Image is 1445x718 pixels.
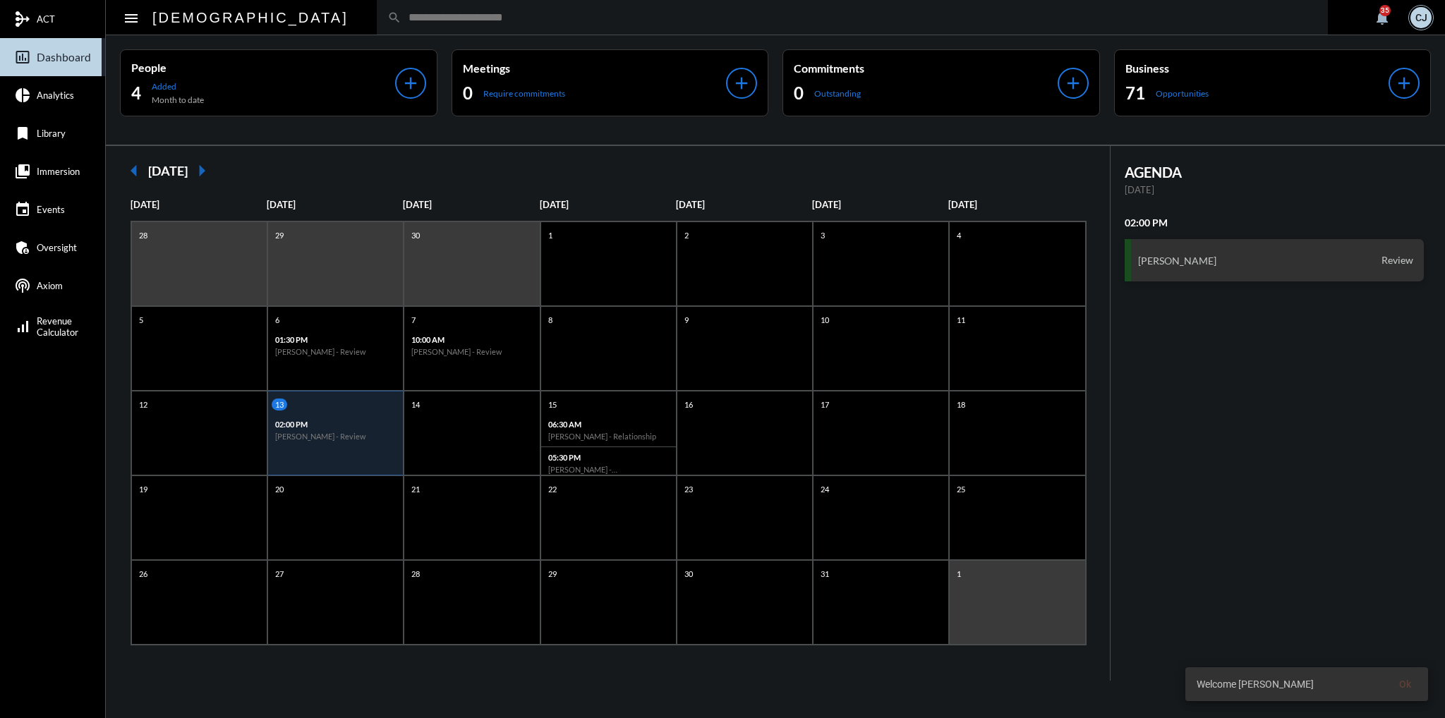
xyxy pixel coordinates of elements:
[275,335,396,344] p: 01:30 PM
[131,82,141,104] h2: 4
[135,314,147,326] p: 5
[152,95,204,105] p: Month to date
[37,51,91,63] span: Dashboard
[1379,5,1391,16] div: 35
[1388,671,1422,697] button: Ok
[953,398,969,410] p: 18
[812,199,948,210] p: [DATE]
[387,11,401,25] mat-icon: search
[275,347,396,356] h6: [PERSON_NAME] - Review
[794,61,1058,75] p: Commitments
[1378,254,1417,267] span: Review
[14,318,31,335] mat-icon: signal_cellular_alt
[267,199,403,210] p: [DATE]
[272,398,287,410] p: 13
[117,4,145,32] button: Toggle sidenav
[272,314,283,326] p: 6
[408,568,423,580] p: 28
[37,315,78,338] span: Revenue Calculator
[408,483,423,495] p: 21
[401,73,421,93] mat-icon: add
[817,229,828,241] p: 3
[814,88,861,99] p: Outstanding
[794,82,804,104] h2: 0
[411,347,532,356] h6: [PERSON_NAME] - Review
[1197,677,1314,691] span: Welcome [PERSON_NAME]
[135,483,151,495] p: 19
[408,229,423,241] p: 30
[817,398,833,410] p: 17
[1374,9,1391,26] mat-icon: notifications
[681,314,692,326] p: 9
[548,465,669,474] h6: [PERSON_NAME] - [PERSON_NAME] - Relationship
[135,229,151,241] p: 28
[681,229,692,241] p: 2
[272,483,287,495] p: 20
[948,199,1084,210] p: [DATE]
[37,90,74,101] span: Analytics
[403,199,539,210] p: [DATE]
[123,10,140,27] mat-icon: Side nav toggle icon
[1138,255,1216,267] h3: [PERSON_NAME]
[1125,82,1145,104] h2: 71
[135,398,151,410] p: 12
[131,61,395,74] p: People
[1125,217,1425,229] h2: 02:00 PM
[953,483,969,495] p: 25
[37,204,65,215] span: Events
[152,81,204,92] p: Added
[548,432,669,441] h6: [PERSON_NAME] - Relationship
[483,88,565,99] p: Require commitments
[14,277,31,294] mat-icon: podcasts
[548,420,669,429] p: 06:30 AM
[188,157,216,185] mat-icon: arrow_right
[120,157,148,185] mat-icon: arrow_left
[14,201,31,218] mat-icon: event
[275,420,396,429] p: 02:00 PM
[135,568,151,580] p: 26
[953,568,965,580] p: 1
[1399,679,1411,690] span: Ok
[545,314,556,326] p: 8
[953,229,965,241] p: 4
[14,163,31,180] mat-icon: collections_bookmark
[152,6,349,29] h2: [DEMOGRAPHIC_DATA]
[14,87,31,104] mat-icon: pie_chart
[1063,73,1083,93] mat-icon: add
[131,199,267,210] p: [DATE]
[681,568,696,580] p: 30
[1410,7,1432,28] div: CJ
[817,483,833,495] p: 24
[408,398,423,410] p: 14
[37,166,80,177] span: Immersion
[1156,88,1209,99] p: Opportunities
[540,199,676,210] p: [DATE]
[148,163,188,178] h2: [DATE]
[272,568,287,580] p: 27
[1125,164,1425,181] h2: AGENDA
[408,314,419,326] p: 7
[463,82,473,104] h2: 0
[463,61,727,75] p: Meetings
[545,483,560,495] p: 22
[676,199,812,210] p: [DATE]
[272,229,287,241] p: 29
[681,483,696,495] p: 23
[1125,61,1389,75] p: Business
[545,568,560,580] p: 29
[732,73,751,93] mat-icon: add
[37,128,66,139] span: Library
[14,11,31,28] mat-icon: mediation
[548,453,669,462] p: 05:30 PM
[37,280,63,291] span: Axiom
[411,335,532,344] p: 10:00 AM
[14,49,31,66] mat-icon: insert_chart_outlined
[545,229,556,241] p: 1
[14,239,31,256] mat-icon: admin_panel_settings
[1394,73,1414,93] mat-icon: add
[545,398,560,410] p: 15
[37,13,55,25] span: ACT
[953,314,969,326] p: 11
[14,125,31,142] mat-icon: bookmark
[817,568,833,580] p: 31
